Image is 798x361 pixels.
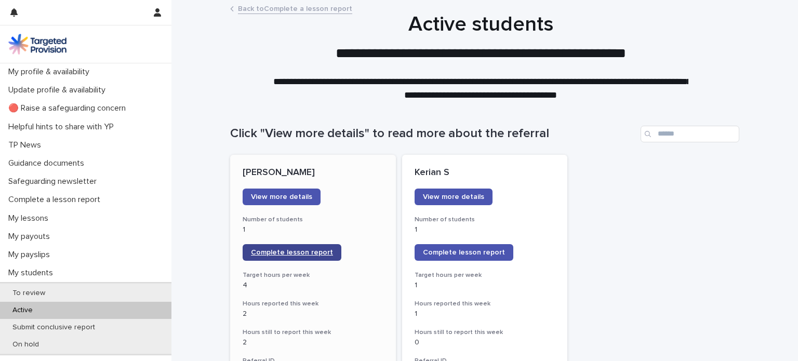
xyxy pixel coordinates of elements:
[226,12,735,37] h1: Active students
[243,167,383,179] p: [PERSON_NAME]
[415,281,555,290] p: 1
[243,338,383,347] p: 2
[4,289,54,298] p: To review
[243,216,383,224] h3: Number of students
[4,306,41,315] p: Active
[4,67,98,77] p: My profile & availability
[4,232,58,242] p: My payouts
[243,310,383,318] p: 2
[243,271,383,279] h3: Target hours per week
[4,158,92,168] p: Guidance documents
[641,126,739,142] input: Search
[415,189,493,205] a: View more details
[4,140,49,150] p: TP News
[4,122,122,132] p: Helpful hints to share with YP
[415,216,555,224] h3: Number of students
[243,328,383,337] h3: Hours still to report this week
[415,225,555,234] p: 1
[415,271,555,279] h3: Target hours per week
[4,250,58,260] p: My payslips
[238,2,352,14] a: Back toComplete a lesson report
[423,193,484,200] span: View more details
[415,328,555,337] h3: Hours still to report this week
[243,244,341,261] a: Complete lesson report
[4,177,105,186] p: Safeguarding newsletter
[415,300,555,308] h3: Hours reported this week
[243,189,321,205] a: View more details
[251,193,312,200] span: View more details
[4,268,61,278] p: My students
[4,103,134,113] p: 🔴 Raise a safeguarding concern
[4,195,109,205] p: Complete a lesson report
[423,249,505,256] span: Complete lesson report
[4,213,57,223] p: My lessons
[415,310,555,318] p: 1
[415,244,513,261] a: Complete lesson report
[230,126,636,141] h1: Click "View more details" to read more about the referral
[243,225,383,234] p: 1
[4,323,103,332] p: Submit conclusive report
[243,300,383,308] h3: Hours reported this week
[415,338,555,347] p: 0
[415,167,555,179] p: Kerian S
[4,85,114,95] p: Update profile & availability
[8,34,66,55] img: M5nRWzHhSzIhMunXDL62
[251,249,333,256] span: Complete lesson report
[4,340,47,349] p: On hold
[243,281,383,290] p: 4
